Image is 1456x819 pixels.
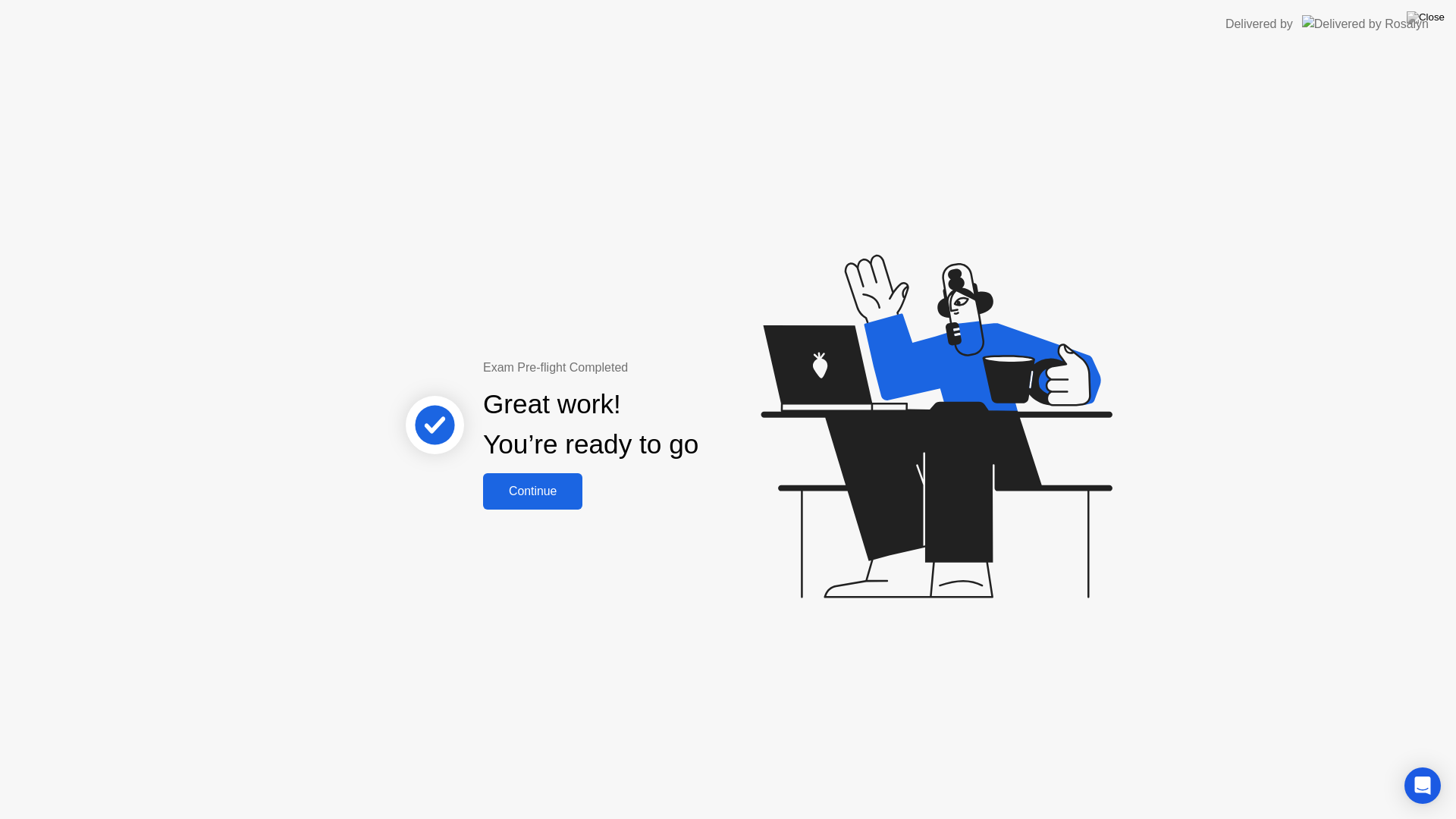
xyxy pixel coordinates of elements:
div: Open Intercom Messenger [1404,767,1441,804]
div: Continue [488,485,578,498]
img: Delivered by Rosalyn [1302,15,1429,33]
div: Great work! You’re ready to go [483,384,698,465]
img: Close [1407,11,1445,24]
div: Exam Pre-flight Completed [483,359,796,377]
div: Delivered by [1225,15,1293,33]
button: Continue [483,473,582,510]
